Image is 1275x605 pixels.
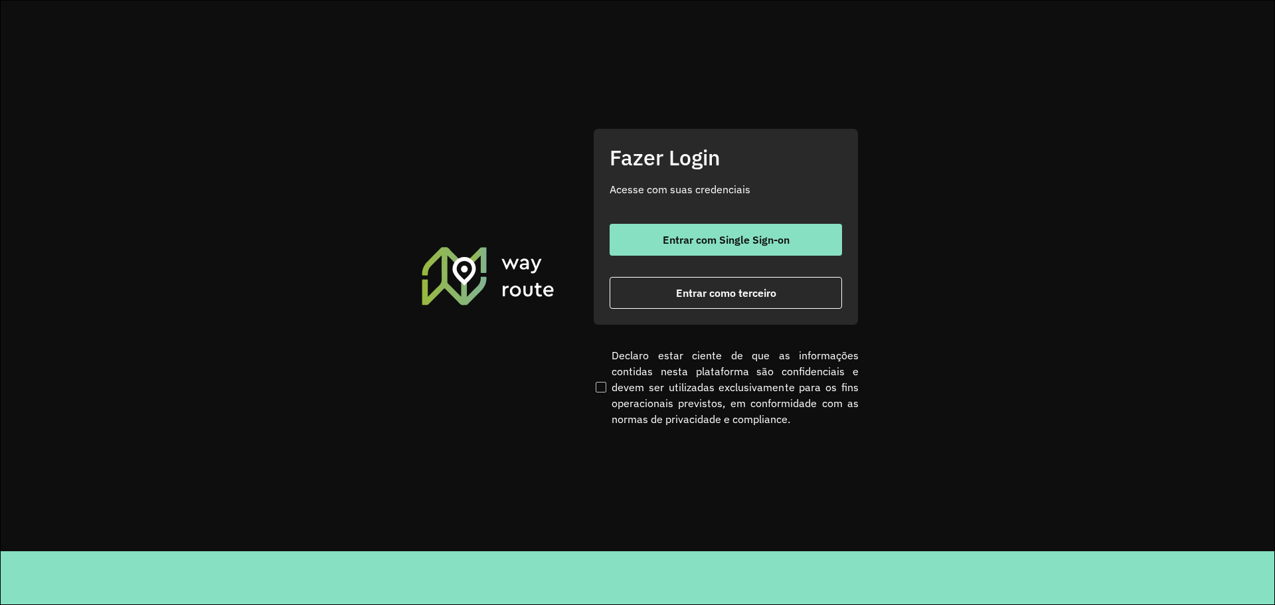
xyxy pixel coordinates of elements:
span: Entrar com Single Sign-on [663,234,790,245]
img: Roteirizador AmbevTech [420,245,556,306]
span: Entrar como terceiro [676,288,776,298]
h2: Fazer Login [610,145,842,170]
p: Acesse com suas credenciais [610,181,842,197]
button: button [610,277,842,309]
button: button [610,224,842,256]
label: Declaro estar ciente de que as informações contidas nesta plataforma são confidenciais e devem se... [593,347,859,427]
